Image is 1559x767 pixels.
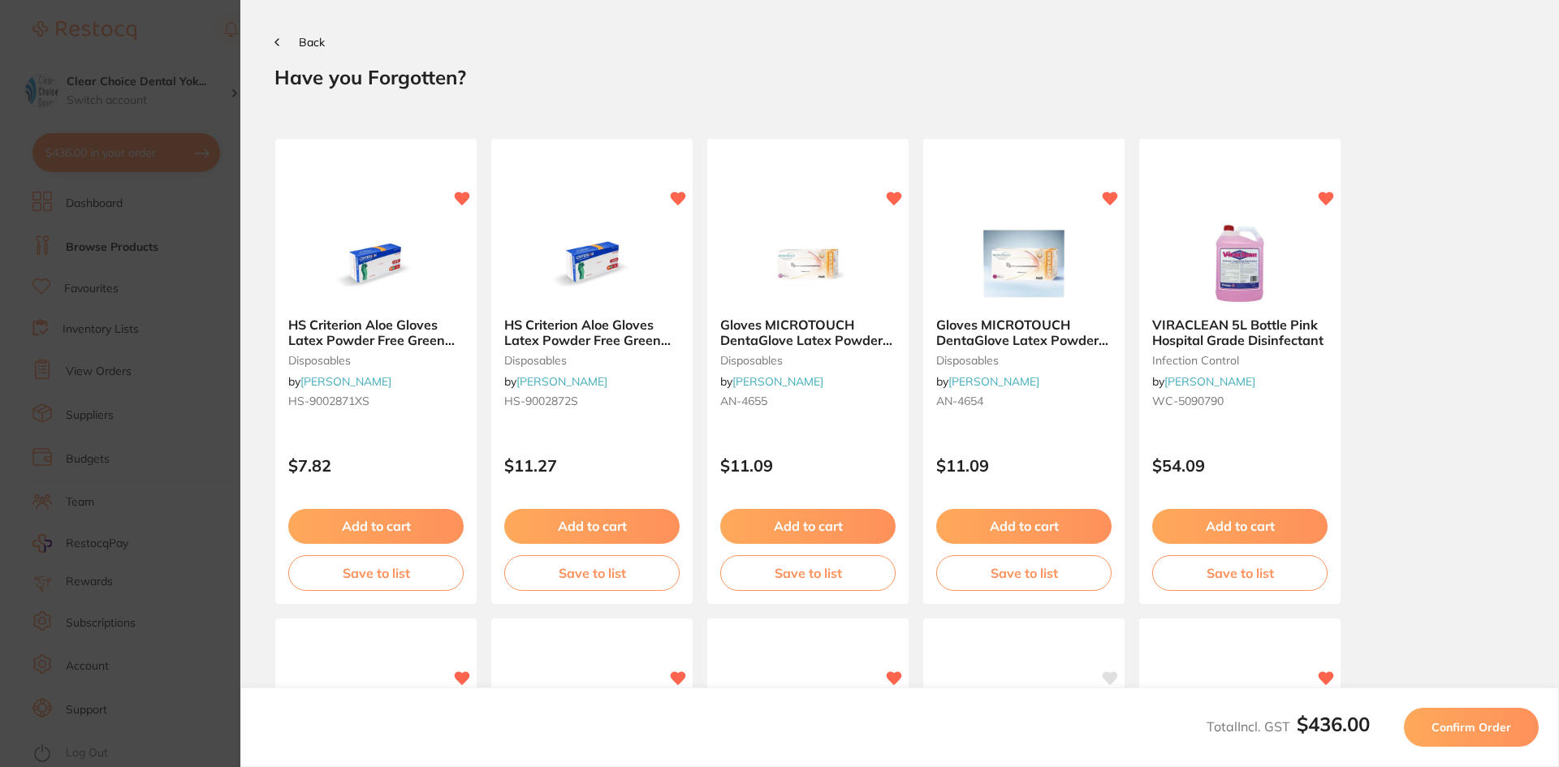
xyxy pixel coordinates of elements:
[539,223,645,304] img: HS Criterion Aloe Gloves Latex Powder Free Green Small x 100
[504,456,680,475] p: $11.27
[936,354,1112,367] small: disposables
[299,35,325,50] span: Back
[288,317,464,347] b: HS Criterion Aloe Gloves Latex Powder Free Green XSmall x 100
[936,374,1039,389] span: by
[720,354,896,367] small: disposables
[971,223,1077,304] img: Gloves MICROTOUCH DentaGlove Latex Powder Free Small x 100
[504,509,680,543] button: Add to cart
[936,317,1112,347] b: Gloves MICROTOUCH DentaGlove Latex Powder Free Small x 100
[720,374,823,389] span: by
[936,456,1112,475] p: $11.09
[936,509,1112,543] button: Add to cart
[288,374,391,389] span: by
[1187,223,1293,304] img: VIRACLEAN 5L Bottle Pink Hospital Grade Disinfectant
[1152,509,1328,543] button: Add to cart
[1152,456,1328,475] p: $54.09
[1164,374,1255,389] a: [PERSON_NAME]
[504,394,680,407] small: HS-9002872S
[288,354,464,367] small: disposables
[720,317,896,347] b: Gloves MICROTOUCH DentaGlove Latex Powder Free Medium x 100
[720,509,896,543] button: Add to cart
[1152,374,1255,389] span: by
[504,317,680,347] b: HS Criterion Aloe Gloves Latex Powder Free Green Small x 100
[755,223,861,304] img: Gloves MICROTOUCH DentaGlove Latex Powder Free Medium x 100
[720,555,896,591] button: Save to list
[936,555,1112,591] button: Save to list
[323,223,429,304] img: HS Criterion Aloe Gloves Latex Powder Free Green XSmall x 100
[274,36,325,49] button: Back
[1152,555,1328,591] button: Save to list
[936,394,1112,407] small: AN-4654
[1432,720,1511,735] span: Confirm Order
[504,555,680,591] button: Save to list
[1207,718,1370,735] span: Total Incl. GST
[504,354,680,367] small: disposables
[288,555,464,591] button: Save to list
[1152,317,1328,347] b: VIRACLEAN 5L Bottle Pink Hospital Grade Disinfectant
[1404,708,1539,747] button: Confirm Order
[288,509,464,543] button: Add to cart
[720,456,896,475] p: $11.09
[948,374,1039,389] a: [PERSON_NAME]
[1152,354,1328,367] small: infection control
[274,65,1525,89] h2: Have you Forgotten?
[720,394,896,407] small: AN-4655
[288,394,464,407] small: HS-9002871XS
[732,374,823,389] a: [PERSON_NAME]
[504,374,607,389] span: by
[288,456,464,475] p: $7.82
[516,374,607,389] a: [PERSON_NAME]
[1152,394,1328,407] small: WC-5090790
[300,374,391,389] a: [PERSON_NAME]
[1297,712,1370,736] b: $436.00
